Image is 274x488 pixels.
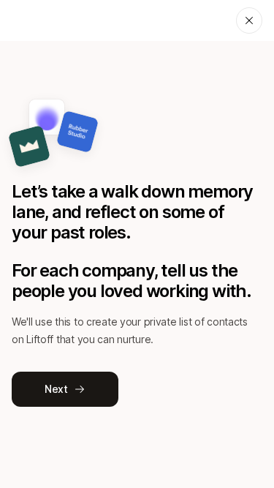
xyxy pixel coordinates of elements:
[45,380,68,398] p: Next
[29,100,64,135] img: 146ad015_5d86_43f1_9223_989b9c8d8226.jpg
[12,181,262,243] p: Let’s take a walk down memory lane, and reflect on some of your past roles.
[8,125,51,168] img: a7f3ff2a_023e_489f_a308_2be2b073588e.jpg
[56,110,99,154] img: 10bc8f85_e88a_4a1f_a1de_043f716115bf.jpg
[12,313,262,348] p: We'll use this to create your private list of contacts on Liftoff that you can nurture.
[12,260,262,301] p: For each company, tell us the people you loved working with.
[12,372,118,407] button: Next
